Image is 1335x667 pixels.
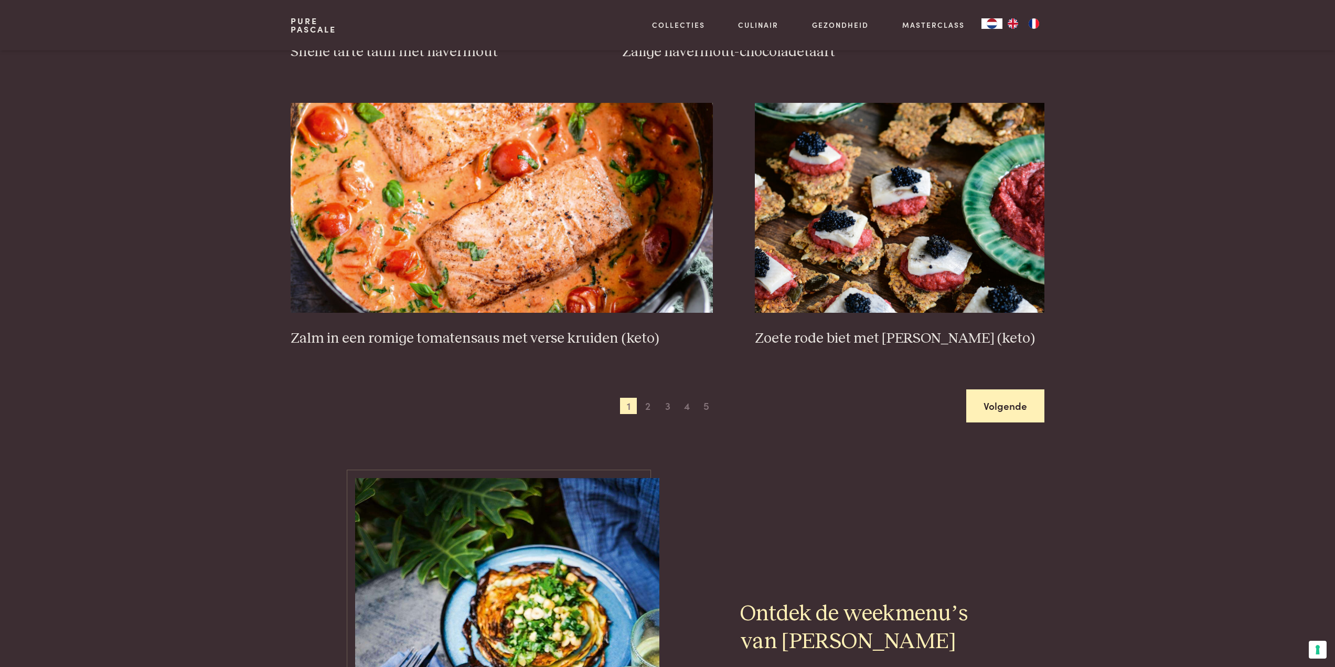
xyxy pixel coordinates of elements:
[698,398,715,415] span: 5
[981,18,1002,29] div: Language
[755,103,1044,313] img: Zoete rode biet met zure haring (keto)
[639,398,656,415] span: 2
[291,103,713,313] img: Zalm in een romige tomatensaus met verse kruiden (keto)
[1309,641,1327,659] button: Uw voorkeuren voor toestemming voor trackingtechnologieën
[981,18,1002,29] a: NL
[622,43,1044,61] h3: Zalige havermout-chocoladetaart
[755,103,1044,347] a: Zoete rode biet met zure haring (keto) Zoete rode biet met [PERSON_NAME] (keto)
[652,19,705,30] a: Collecties
[1002,18,1044,29] ul: Language list
[291,17,336,34] a: PurePascale
[812,19,869,30] a: Gezondheid
[291,103,713,347] a: Zalm in een romige tomatensaus met verse kruiden (keto) Zalm in een romige tomatensaus met verse ...
[291,330,713,348] h3: Zalm in een romige tomatensaus met verse kruiden (keto)
[1023,18,1044,29] a: FR
[981,18,1044,29] aside: Language selected: Nederlands
[659,398,676,415] span: 3
[966,389,1044,422] a: Volgende
[740,600,980,656] h2: Ontdek de weekmenu’s van [PERSON_NAME]
[738,19,778,30] a: Culinair
[291,43,580,61] h3: Snelle tarte tatin met havermout
[679,398,696,415] span: 4
[1002,18,1023,29] a: EN
[620,398,637,415] span: 1
[902,19,965,30] a: Masterclass
[755,330,1044,348] h3: Zoete rode biet met [PERSON_NAME] (keto)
